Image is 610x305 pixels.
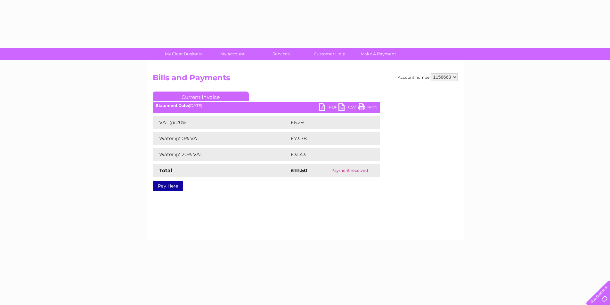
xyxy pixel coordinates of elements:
[153,103,380,108] div: [DATE]
[153,73,458,85] h2: Bills and Payments
[153,181,183,191] a: Pay Here
[338,103,358,113] a: CSV
[319,164,380,177] td: Payment received
[153,148,289,161] td: Water @ 20% VAT
[289,116,365,129] td: £6.29
[352,48,405,60] a: Make A Payment
[319,103,338,113] a: PDF
[255,48,307,60] a: Services
[156,103,189,108] b: Statement Date:
[291,167,307,173] strong: £111.50
[153,132,289,145] td: Water @ 0% VAT
[153,92,249,101] a: Current Invoice
[153,116,289,129] td: VAT @ 20%
[289,132,367,145] td: £73.78
[358,103,377,113] a: Print
[157,48,210,60] a: My Clear Business
[289,148,367,161] td: £31.43
[159,167,172,173] strong: Total
[398,73,458,81] div: Account number
[206,48,259,60] a: My Account
[303,48,356,60] a: Customer Help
